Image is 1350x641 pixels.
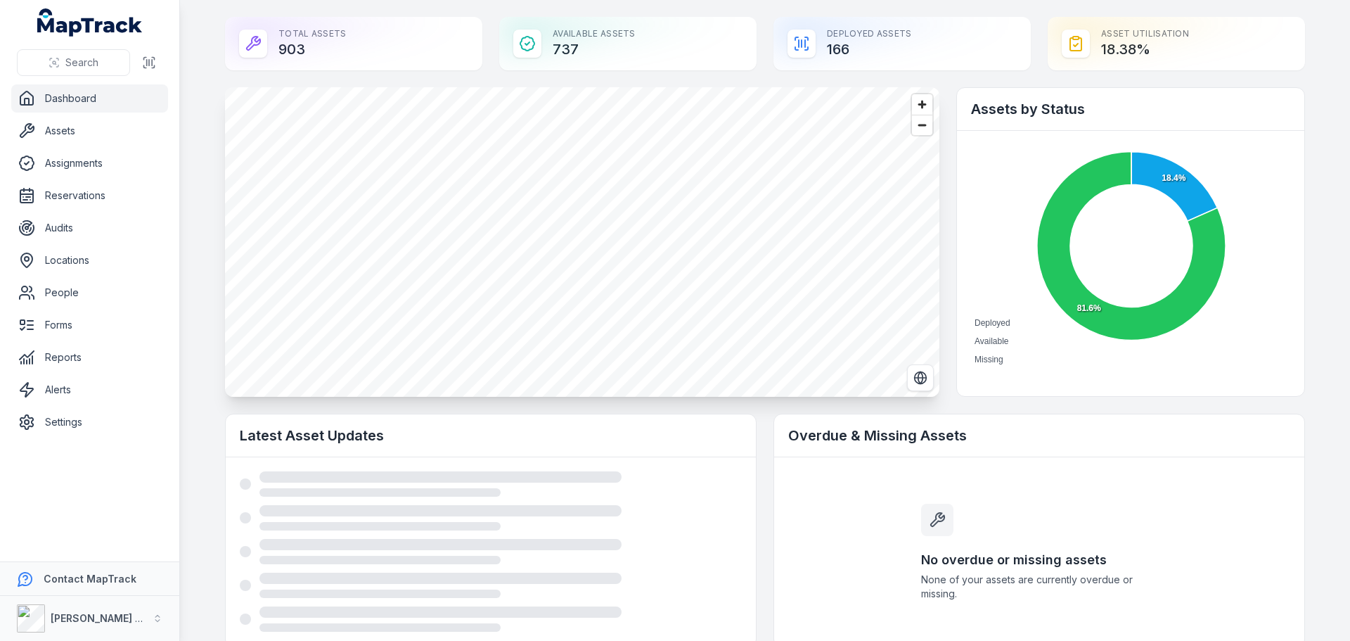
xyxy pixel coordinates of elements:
canvas: Map [225,87,939,397]
a: Settings [11,408,168,436]
strong: Contact MapTrack [44,573,136,585]
span: Deployed [975,318,1010,328]
a: Reservations [11,182,168,210]
span: None of your assets are currently overdue or missing. [921,573,1157,601]
button: Zoom out [912,115,932,135]
h2: Overdue & Missing Assets [788,426,1290,445]
button: Search [17,49,130,76]
a: Alerts [11,376,168,404]
span: Available [975,336,1008,346]
span: Missing [975,355,1003,364]
button: Zoom in [912,94,932,115]
a: Forms [11,311,168,339]
a: People [11,279,168,307]
h3: No overdue or missing assets [921,550,1157,570]
a: Dashboard [11,84,168,113]
a: Assignments [11,149,168,177]
a: Assets [11,117,168,145]
span: Search [65,56,98,70]
a: Locations [11,246,168,274]
a: Reports [11,343,168,372]
button: Switch to Satellite View [907,364,934,391]
strong: [PERSON_NAME] & Son [51,612,165,624]
h2: Assets by Status [971,99,1290,119]
h2: Latest Asset Updates [240,426,742,445]
a: MapTrack [37,8,143,37]
a: Audits [11,214,168,242]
